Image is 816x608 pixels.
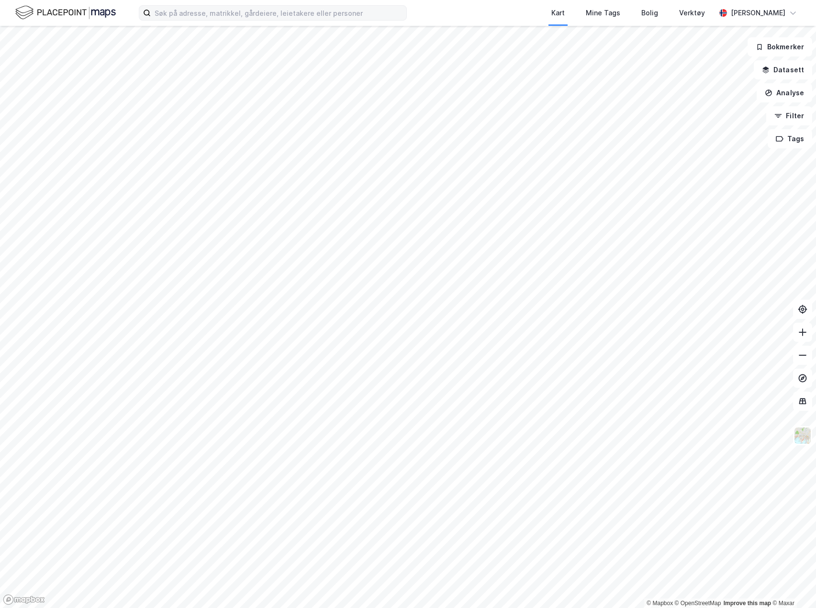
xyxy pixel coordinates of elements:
[551,7,565,19] div: Kart
[768,562,816,608] div: Kontrollprogram for chat
[679,7,705,19] div: Verktøy
[731,7,785,19] div: [PERSON_NAME]
[15,4,116,21] img: logo.f888ab2527a4732fd821a326f86c7f29.svg
[151,6,406,20] input: Søk på adresse, matrikkel, gårdeiere, leietakere eller personer
[768,562,816,608] iframe: Chat Widget
[641,7,658,19] div: Bolig
[586,7,620,19] div: Mine Tags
